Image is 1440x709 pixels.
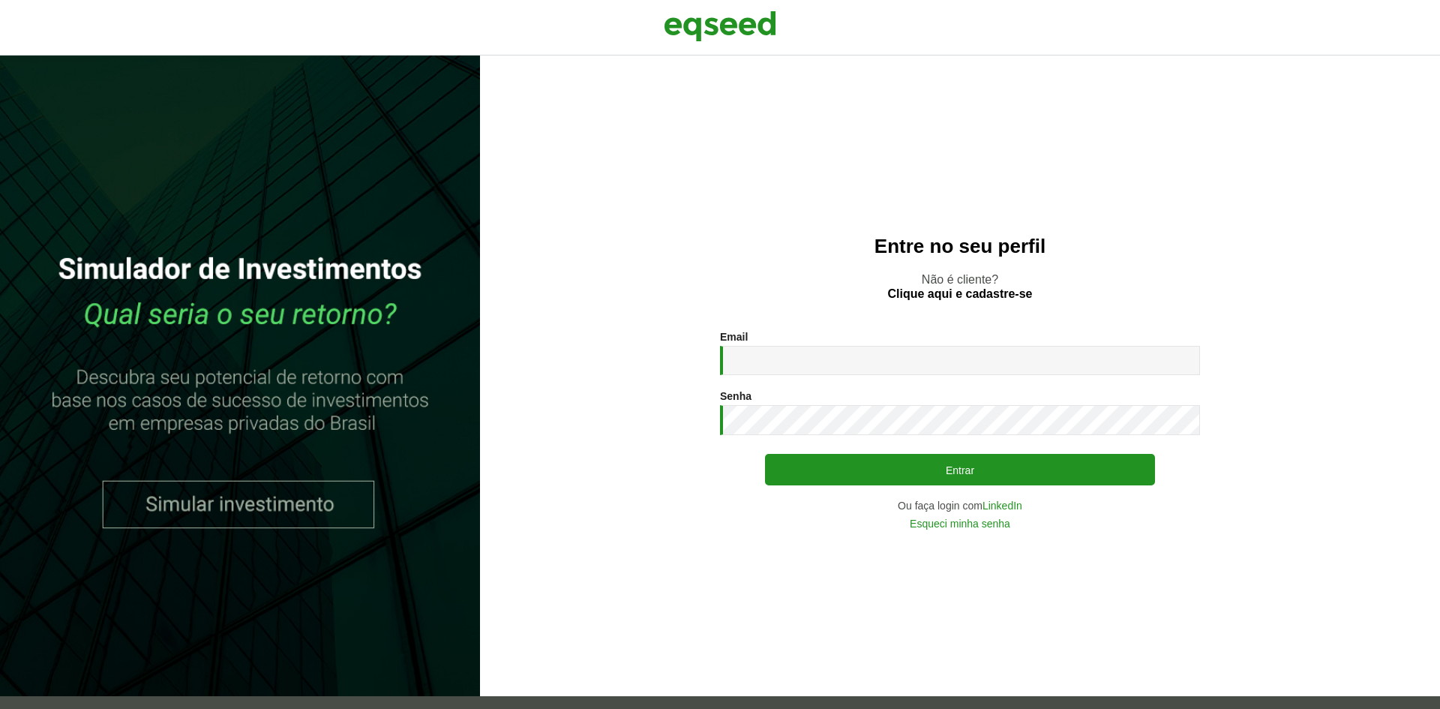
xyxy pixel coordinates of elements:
div: Ou faça login com [720,500,1200,511]
a: LinkedIn [982,500,1022,511]
img: EqSeed Logo [664,8,776,45]
button: Entrar [765,454,1155,485]
p: Não é cliente? [510,272,1410,301]
label: Email [720,332,748,342]
a: Clique aqui e cadastre-se [888,288,1033,300]
a: Esqueci minha senha [910,518,1010,529]
label: Senha [720,391,751,401]
h2: Entre no seu perfil [510,236,1410,257]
